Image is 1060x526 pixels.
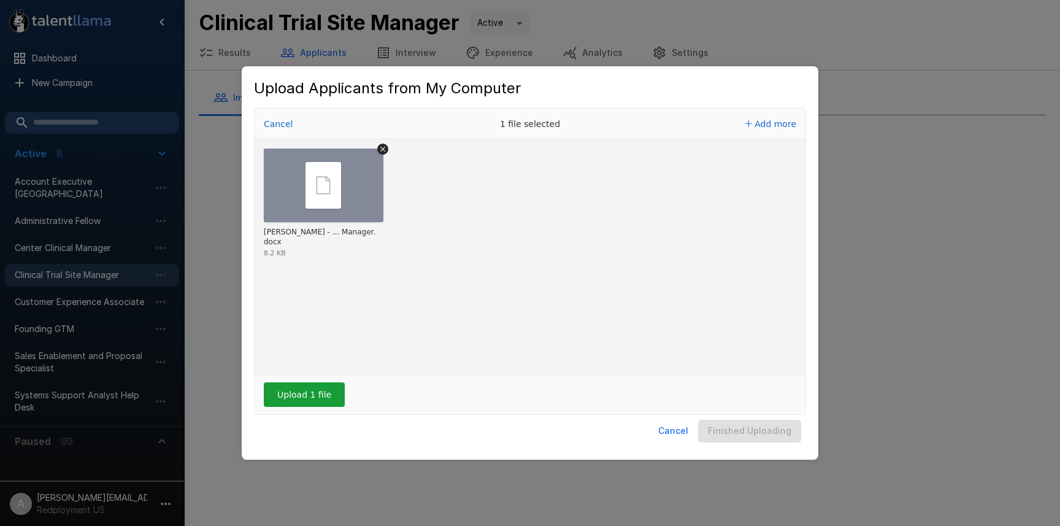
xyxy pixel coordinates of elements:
[377,144,388,155] button: Remove file
[438,109,622,139] div: 1 file selected
[260,115,296,133] button: Cancel
[755,119,796,129] span: Add more
[254,79,521,98] h5: Upload Applicants from My Computer
[254,108,806,415] div: Uppy Dashboard
[264,228,380,247] div: Adam Stokar - Clinical Trial Site Manager.docx
[653,420,693,443] button: Cancel
[264,250,286,257] div: 8.2 KB
[264,382,345,407] button: Upload 1 file
[740,115,801,133] button: Add more files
